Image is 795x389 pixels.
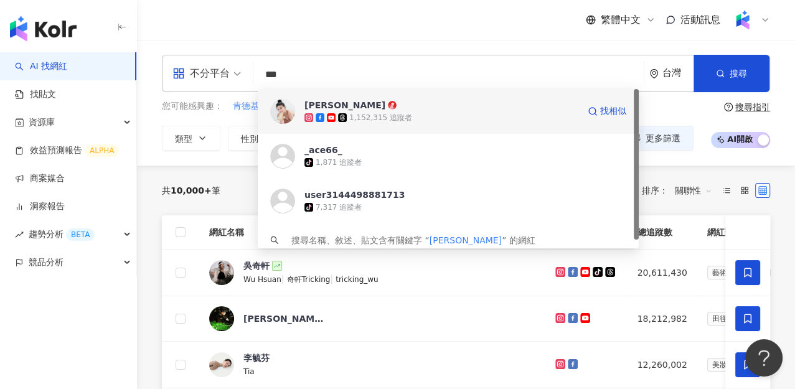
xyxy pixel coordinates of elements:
a: KOL Avatar吳奇軒Wu Hsuan|奇軒Tricking|tricking_wu [209,260,535,286]
img: Kolr%20app%20icon%20%281%29.png [731,8,755,32]
span: 更多篩選 [646,133,680,143]
button: 肯德基新品 [232,100,277,113]
span: 奇軒Tricking [286,275,330,284]
span: 趨勢分析 [29,220,95,248]
span: 10,000+ [171,185,212,195]
div: 共 筆 [162,185,220,195]
iframe: Help Scout Beacon - Open [745,339,783,377]
td: 12,260,002 [628,342,697,388]
div: _ace66_ [304,144,342,156]
button: 性別 [228,126,286,151]
span: 類型 [175,134,192,144]
a: KOL Avatar[PERSON_NAME] [PERSON_NAME] [209,306,535,331]
button: 搜尋 [694,55,769,92]
span: | [281,274,287,284]
a: 效益預測報告ALPHA [15,144,119,157]
th: 總追蹤數 [628,215,697,250]
div: user3144498881713 [304,189,405,201]
div: [PERSON_NAME] [PERSON_NAME] [243,312,324,325]
span: 搜尋 [730,68,747,78]
div: 7,317 追蹤者 [316,202,362,213]
a: searchAI 找網紅 [15,60,67,73]
span: 競品分析 [29,248,64,276]
div: 李毓芬 [243,352,270,364]
span: appstore [172,67,185,80]
div: 排序： [642,180,719,200]
span: [PERSON_NAME] [430,235,502,245]
div: 搜尋名稱、敘述、貼文含有關鍵字 “ ” 的網紅 [291,233,535,247]
div: 不分平台 [172,63,230,83]
div: 吳奇軒 [243,260,270,272]
a: KOL Avatar李毓芬Tia [209,352,535,378]
div: 台灣 [662,68,694,78]
a: 找貼文 [15,88,56,101]
div: BETA [66,228,95,241]
th: 網紅名稱 [199,215,545,250]
span: 活動訊息 [680,14,720,26]
div: [PERSON_NAME] [304,99,385,111]
img: KOL Avatar [270,99,295,124]
span: 藝術與娛樂 [707,266,755,279]
button: 類型 [162,126,220,151]
span: question-circle [724,103,733,111]
span: 關聯性 [675,180,712,200]
span: search [270,236,279,245]
img: KOL Avatar [209,352,234,377]
span: tricking_wu [336,275,379,284]
button: 更多篩選 [619,126,694,151]
span: 美妝時尚 [707,358,747,372]
img: KOL Avatar [270,144,295,169]
img: logo [10,16,77,41]
span: | [330,274,336,284]
img: KOL Avatar [209,260,234,285]
span: environment [649,69,659,78]
span: 田徑、馬拉松 [707,312,762,326]
img: KOL Avatar [209,306,234,331]
span: Wu Hsuan [243,275,281,284]
div: 搜尋指引 [735,102,770,112]
td: 20,611,430 [628,250,697,296]
td: 18,212,982 [628,296,697,342]
span: 肯德基新品 [233,100,276,113]
div: 1,871 追蹤者 [316,157,362,168]
span: rise [15,230,24,239]
span: Tia [243,367,255,376]
span: 資源庫 [29,108,55,136]
a: 商案媒合 [15,172,65,185]
a: 洞察報告 [15,200,65,213]
span: 性別 [241,134,258,144]
span: 找相似 [600,105,626,118]
span: 繁體中文 [601,13,641,27]
span: 您可能感興趣： [162,100,223,113]
img: KOL Avatar [270,189,295,213]
a: 找相似 [588,99,626,124]
div: 1,152,315 追蹤者 [349,113,412,123]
